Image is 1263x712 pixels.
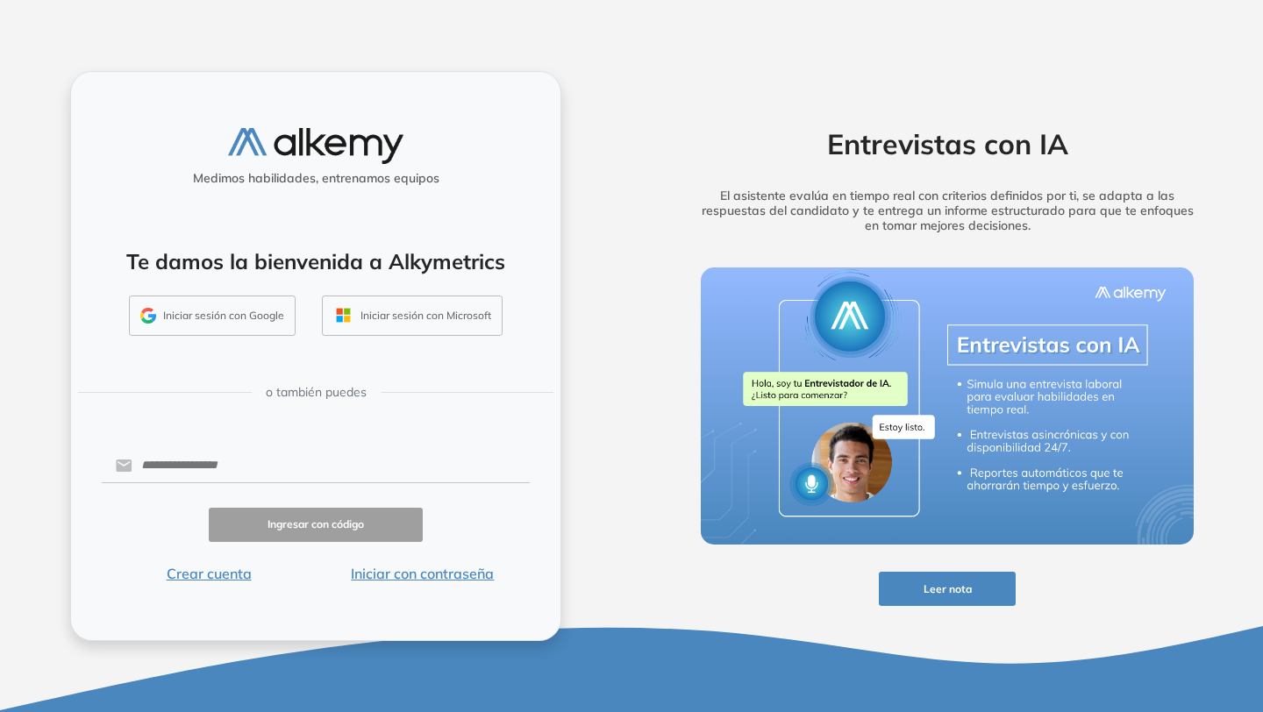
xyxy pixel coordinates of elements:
button: Leer nota [879,572,1016,606]
button: Iniciar con contraseña [316,563,530,584]
img: logo-alkemy [228,128,403,164]
h4: Te damos la bienvenida a Alkymetrics [94,249,538,274]
h5: El asistente evalúa en tiempo real con criterios definidos por ti, se adapta a las respuestas del... [674,189,1221,232]
img: GMAIL_ICON [140,308,156,324]
img: img-more-info [701,267,1194,545]
img: OUTLOOK_ICON [333,305,353,325]
h2: Entrevistas con IA [674,127,1221,160]
span: o también puedes [266,383,367,402]
h5: Medimos habilidades, entrenamos equipos [78,171,553,186]
button: Iniciar sesión con Google [129,295,296,336]
button: Crear cuenta [102,563,316,584]
button: Iniciar sesión con Microsoft [322,295,503,336]
button: Ingresar con código [209,508,423,542]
